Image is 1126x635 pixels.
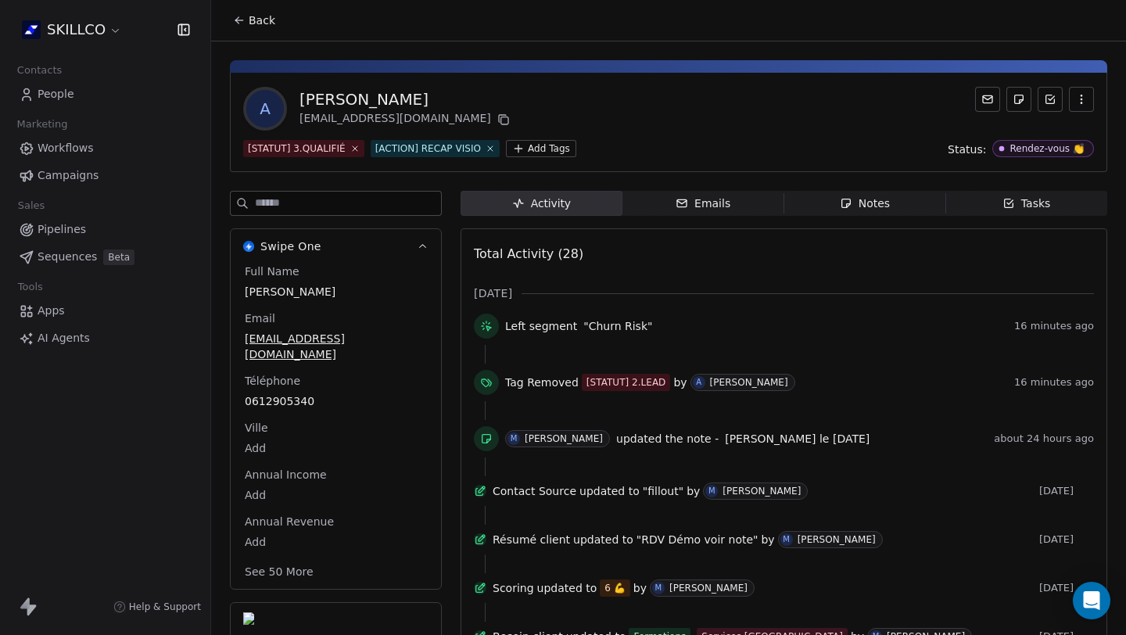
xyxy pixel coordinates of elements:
div: [PERSON_NAME] [299,88,513,110]
span: by [633,580,647,596]
a: Help & Support [113,601,201,613]
div: 6 💪 [604,580,625,596]
span: Swipe One [260,239,321,254]
span: "fillout" [643,483,683,499]
span: Pipelines [38,221,86,238]
a: Workflows [13,135,198,161]
span: [EMAIL_ADDRESS][DOMAIN_NAME] [245,331,427,362]
div: [PERSON_NAME] [723,486,801,497]
span: Full Name [242,264,303,279]
button: See 50 More [235,558,323,586]
span: SKILLCO [47,20,106,40]
div: [STATUT] 2.LEAD [586,375,666,389]
span: Tag Removed [505,375,579,390]
div: M [511,432,518,445]
span: updated the note - [616,431,719,447]
div: [PERSON_NAME] [798,534,876,545]
div: Open Intercom Messenger [1073,582,1110,619]
span: Contact Source [493,483,576,499]
span: Beta [103,249,134,265]
span: Add [245,534,427,550]
img: Skillco%20logo%20icon%20(2).png [22,20,41,39]
span: [PERSON_NAME] [245,284,427,300]
span: [DATE] [474,285,512,301]
div: Tasks [1002,196,1051,212]
span: 16 minutes ago [1014,376,1094,389]
span: People [38,86,74,102]
div: [PERSON_NAME] [525,433,603,444]
span: 16 minutes ago [1014,320,1094,332]
span: about 24 hours ago [994,432,1094,445]
span: "RDV Démo voir note" [637,532,758,547]
span: Campaigns [38,167,99,184]
div: M [783,533,790,546]
div: Emails [676,196,730,212]
div: Swipe OneSwipe One [231,264,441,589]
a: AI Agents [13,325,198,351]
span: Status: [948,142,986,157]
span: updated to [537,580,597,596]
span: AI Agents [38,330,90,346]
span: [PERSON_NAME] le [DATE] [725,432,870,445]
a: Campaigns [13,163,198,188]
span: by [673,375,687,390]
span: Contacts [10,59,69,82]
span: Sequences [38,249,97,265]
span: Téléphone [242,373,303,389]
a: Apps [13,298,198,324]
span: Help & Support [129,601,201,613]
a: SequencesBeta [13,244,198,270]
span: Back [249,13,275,28]
button: Swipe OneSwipe One [231,229,441,264]
div: [EMAIL_ADDRESS][DOMAIN_NAME] [299,110,513,129]
span: Total Activity (28) [474,246,583,261]
button: Back [224,6,285,34]
span: [DATE] [1039,485,1094,497]
div: Notes [840,196,890,212]
span: A [246,90,284,127]
div: A [696,376,701,389]
div: M [655,582,662,594]
span: Sales [11,194,52,217]
span: updated to [573,532,633,547]
a: People [13,81,198,107]
span: Add [245,487,427,503]
div: [STATUT] 3.QUALIFIÉ [248,142,346,156]
div: [PERSON_NAME] [710,377,788,388]
span: Annual Income [242,467,330,483]
span: Ville [242,420,271,436]
span: Workflows [38,140,94,156]
span: updated to [579,483,640,499]
div: [ACTION] RECAP VISIO [375,142,481,156]
span: "Churn Risk" [583,318,652,334]
span: [DATE] [1039,533,1094,546]
a: Pipelines [13,217,198,242]
span: Annual Revenue [242,514,337,529]
div: [PERSON_NAME] [669,583,748,594]
span: Résumé client [493,532,570,547]
img: Swipe One [243,241,254,252]
span: Scoring [493,580,534,596]
span: [DATE] [1039,582,1094,594]
span: Add [245,440,427,456]
span: 0612905340 [245,393,427,409]
a: [PERSON_NAME] le [DATE] [725,429,870,448]
div: M [708,485,715,497]
button: SKILLCO [19,16,125,43]
div: Rendez-vous 👏 [1009,143,1085,154]
span: Email [242,310,278,326]
span: Apps [38,303,65,319]
span: Left segment [505,318,577,334]
span: by [687,483,700,499]
span: Tools [11,275,49,299]
button: Add Tags [506,140,576,157]
span: by [761,532,774,547]
span: Marketing [10,113,74,136]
